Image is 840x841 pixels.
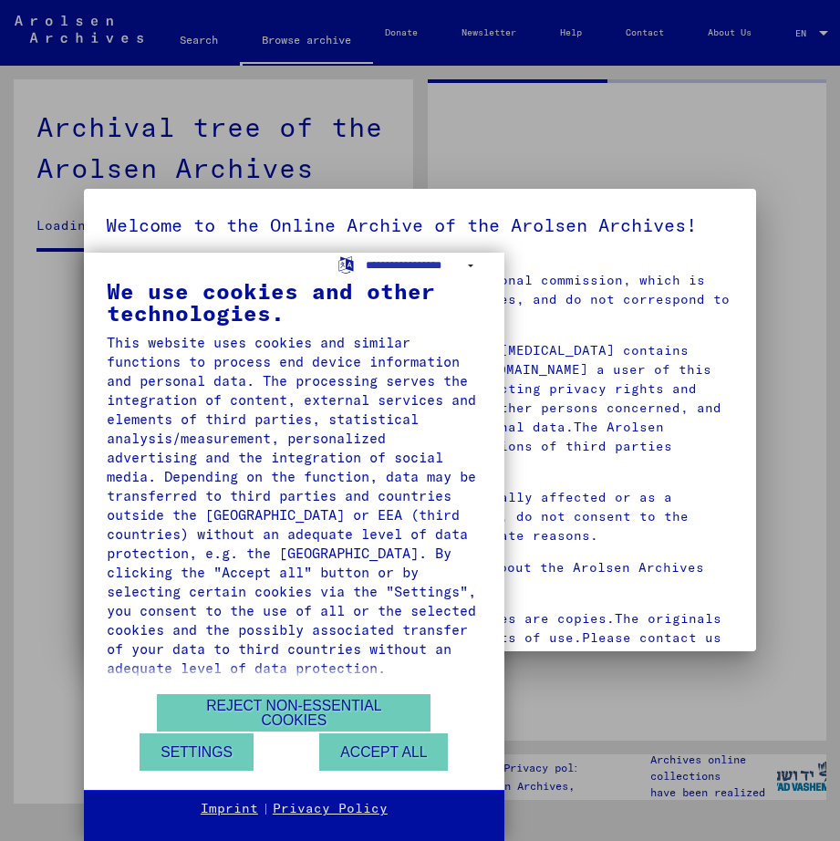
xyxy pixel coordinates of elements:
button: Settings [140,733,254,771]
button: Reject non-essential cookies [157,694,430,732]
a: Imprint [201,800,258,818]
a: Privacy Policy [273,800,388,818]
div: We use cookies and other technologies. [107,280,482,324]
button: Accept all [319,733,448,771]
div: This website uses cookies and similar functions to process end device information and personal da... [107,333,482,678]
